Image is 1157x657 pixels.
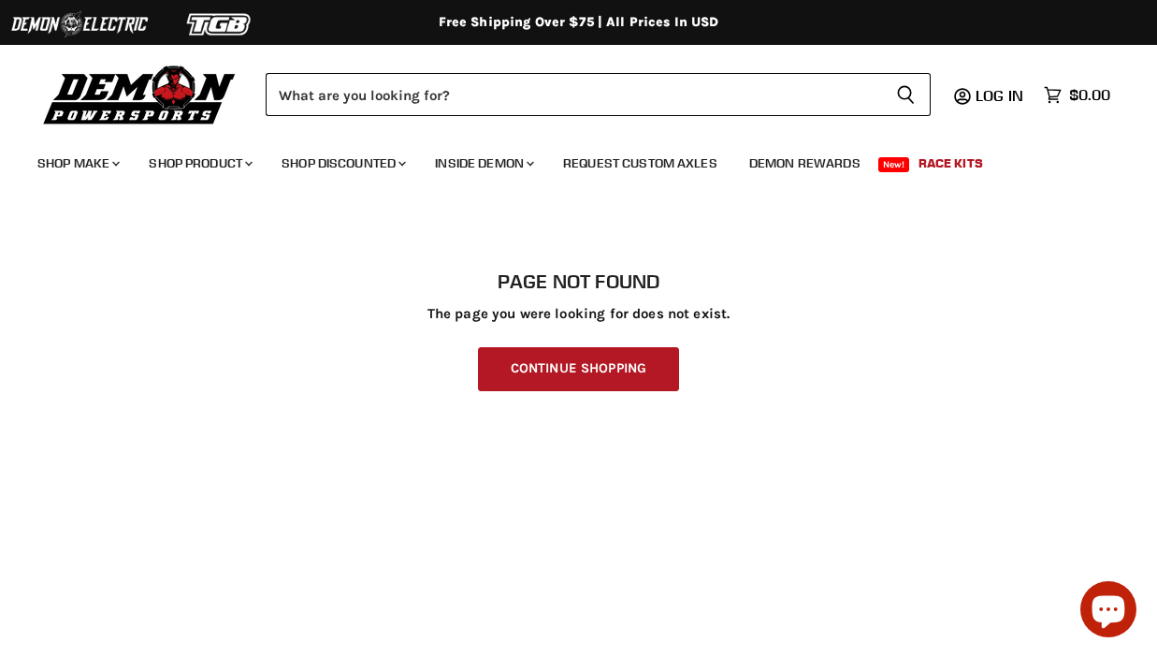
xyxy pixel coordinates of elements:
a: Log in [967,87,1034,104]
button: Search [881,73,931,116]
a: Demon Rewards [735,144,875,182]
a: $0.00 [1034,81,1120,109]
span: New! [878,157,910,172]
a: Shop Make [23,144,131,182]
inbox-online-store-chat: Shopify online store chat [1075,581,1142,642]
a: Shop Product [135,144,264,182]
input: Search [266,73,881,116]
a: Inside Demon [421,144,545,182]
a: Race Kits [904,144,997,182]
p: The page you were looking for does not exist. [37,306,1120,322]
img: Demon Powersports [37,61,242,127]
img: TGB Logo 2 [150,7,290,42]
a: Shop Discounted [268,144,417,182]
ul: Main menu [23,137,1106,182]
span: $0.00 [1069,86,1110,104]
form: Product [266,73,931,116]
span: Log in [976,86,1023,105]
img: Demon Electric Logo 2 [9,7,150,42]
h1: Page not found [37,270,1120,293]
a: Continue Shopping [478,347,679,391]
a: Request Custom Axles [549,144,731,182]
